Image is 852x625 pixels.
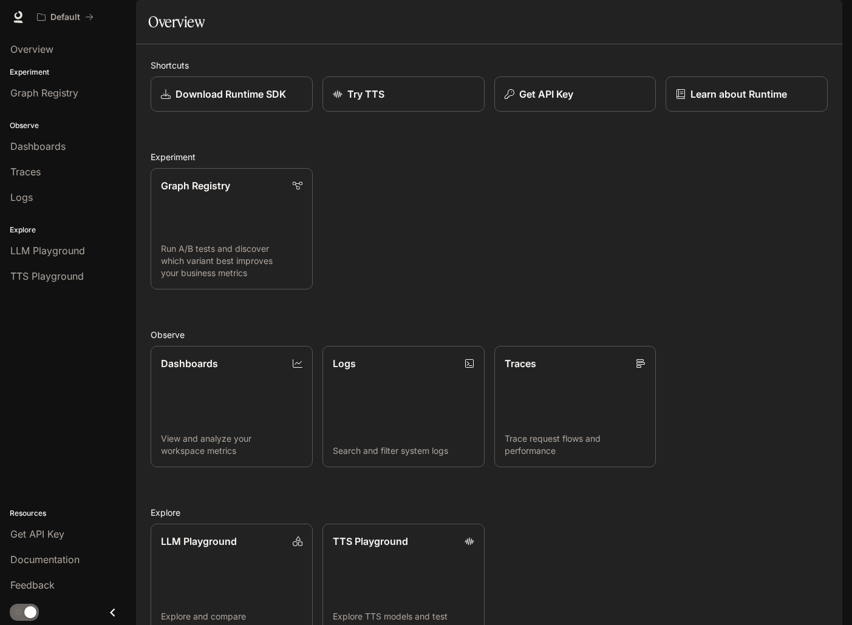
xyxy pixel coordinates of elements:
p: Search and filter system logs [333,445,474,457]
h2: Explore [151,506,828,519]
p: Default [50,12,80,22]
h2: Shortcuts [151,59,828,72]
h1: Overview [148,10,205,34]
p: Learn about Runtime [690,87,787,101]
p: View and analyze your workspace metrics [161,433,302,457]
a: DashboardsView and analyze your workspace metrics [151,346,313,467]
p: Get API Key [519,87,573,101]
p: Try TTS [347,87,384,101]
p: Dashboards [161,356,218,371]
p: Logs [333,356,356,371]
p: Graph Registry [161,178,230,193]
p: Download Runtime SDK [176,87,286,101]
p: LLM Playground [161,534,237,549]
a: Download Runtime SDK [151,76,313,112]
button: All workspaces [32,5,99,29]
p: TTS Playground [333,534,408,549]
p: Trace request flows and performance [505,433,646,457]
a: TracesTrace request flows and performance [494,346,656,467]
h2: Experiment [151,150,828,163]
p: Traces [505,356,536,371]
a: Try TTS [322,76,485,112]
p: Run A/B tests and discover which variant best improves your business metrics [161,243,302,279]
a: LogsSearch and filter system logs [322,346,485,467]
button: Get API Key [494,76,656,112]
h2: Observe [151,328,828,341]
a: Learn about Runtime [666,76,828,112]
a: Graph RegistryRun A/B tests and discover which variant best improves your business metrics [151,168,313,289]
